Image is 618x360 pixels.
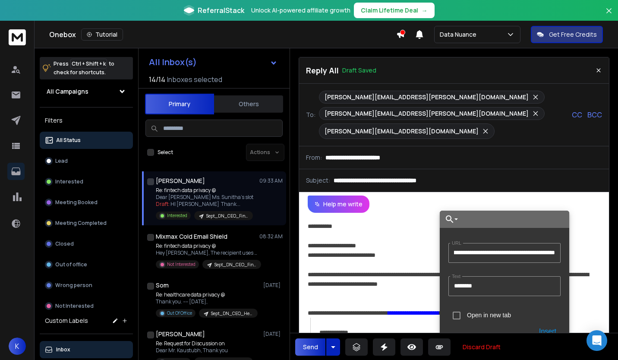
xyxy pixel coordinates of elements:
p: Closed [55,240,74,247]
p: 09:33 AM [259,177,283,184]
p: Dear Mr. Kaustubh, Thank you [156,347,253,354]
p: Re: fintech data privacy @ [156,187,253,194]
p: 08:32 AM [259,233,283,240]
p: [PERSON_NAME][EMAIL_ADDRESS][PERSON_NAME][DOMAIN_NAME] [325,109,529,118]
span: → [422,6,428,15]
p: Sept_DN_CEO_Fintech [206,213,248,219]
p: Re: fintech data privacy @ [156,243,259,249]
span: Draft: [156,200,170,208]
button: Out of office [40,256,133,273]
button: Get Free Credits [531,26,603,43]
p: Sept_DN_CEO_Healthcare [211,310,252,317]
button: Discard Draft [456,338,508,356]
label: URL [450,240,463,246]
p: [PERSON_NAME][EMAIL_ADDRESS][DOMAIN_NAME] [325,127,479,136]
button: All Inbox(s) [142,54,284,71]
button: Claim Lifetime Deal→ [354,3,435,18]
button: Wrong person [40,277,133,294]
button: Send [295,338,325,356]
p: Re: Request for Discussion on [156,340,253,347]
button: Closed [40,235,133,253]
button: All Status [40,132,133,149]
button: All Campaigns [40,83,133,100]
h3: Inboxes selected [167,74,222,85]
p: Out Of Office [167,310,192,316]
span: 14 / 14 [149,74,165,85]
span: Ctrl + Shift + k [70,59,107,69]
h1: [PERSON_NAME] [156,330,205,338]
p: [DATE] [263,282,283,289]
p: Hey [PERSON_NAME], The recipient uses Mixmax [156,249,259,256]
p: Not Interested [167,261,195,268]
p: [PERSON_NAME][EMAIL_ADDRESS][PERSON_NAME][DOMAIN_NAME] [325,93,529,101]
h1: [PERSON_NAME] [156,177,205,185]
span: ReferralStack [198,5,244,16]
h1: All Inbox(s) [149,58,197,66]
p: Interested [167,212,187,219]
div: Onebox [49,28,396,41]
button: Tutorial [81,28,123,41]
p: Inbox [56,346,70,353]
div: Open Intercom Messenger [586,330,607,351]
p: Thank you. ---- [DATE], [156,298,258,305]
label: Select [158,149,173,156]
p: CC [572,110,582,120]
p: All Status [56,137,81,144]
button: Choose Link [440,211,460,228]
label: Open in new tab [467,312,511,319]
p: Re: healthcare data privacy @ [156,291,258,298]
h3: Custom Labels [45,316,88,325]
button: Not Interested [40,297,133,315]
p: From: [306,153,322,162]
p: Draft Saved [342,66,376,75]
h1: Som [156,281,169,290]
h1: Mixmax Cold Email Shield [156,232,227,241]
p: Dear [PERSON_NAME] Ms. Sunitha’s slot [156,194,253,201]
p: Not Interested [55,303,94,309]
p: Data Nuance [440,30,480,39]
p: Reply All [306,64,339,76]
button: Lead [40,152,133,170]
button: Insert [535,324,561,339]
button: Others [214,95,283,114]
p: To: [306,111,315,119]
button: K [9,338,26,355]
p: [DATE] [263,331,283,338]
label: Text [450,274,462,279]
p: Wrong person [55,282,92,289]
p: BCC [587,110,602,120]
p: Out of office [55,261,87,268]
p: Sept_DN_CEO_Fintech [214,262,256,268]
p: Subject: [306,176,330,185]
p: Interested [55,178,83,185]
button: Meeting Completed [40,215,133,232]
p: Press to check for shortcuts. [54,60,114,77]
button: Primary [145,94,214,114]
button: Meeting Booked [40,194,133,211]
p: Get Free Credits [549,30,597,39]
p: Meeting Completed [55,220,107,227]
button: Interested [40,173,133,190]
h1: All Campaigns [47,87,88,96]
h3: Filters [40,114,133,126]
p: Meeting Booked [55,199,98,206]
button: Inbox [40,341,133,358]
button: Help me write [308,196,369,213]
p: Lead [55,158,68,164]
button: Close banner [603,5,615,26]
span: HI [PERSON_NAME] Thank ... [170,200,240,208]
p: Unlock AI-powered affiliate growth [251,6,350,15]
